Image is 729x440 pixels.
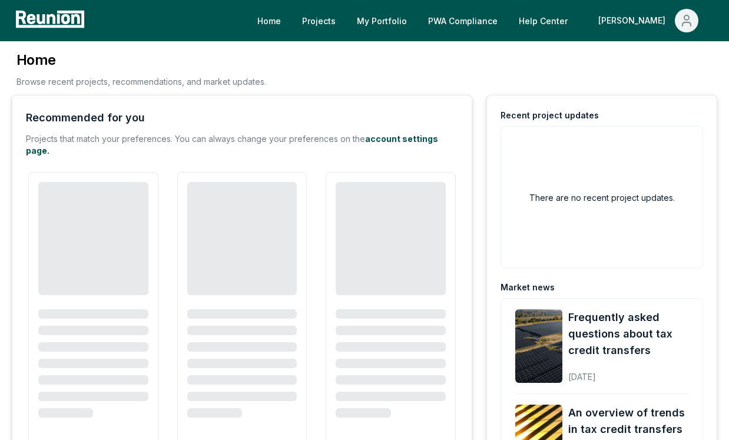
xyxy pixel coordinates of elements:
a: Projects [293,9,345,32]
p: Browse recent projects, recommendations, and market updates. [16,75,266,88]
button: [PERSON_NAME] [589,9,708,32]
a: My Portfolio [347,9,416,32]
a: Home [248,9,290,32]
div: Market news [501,282,555,293]
a: Frequently asked questions about tax credit transfers [568,309,688,359]
div: Recent project updates [501,110,599,121]
a: Help Center [509,9,577,32]
div: [PERSON_NAME] [598,9,670,32]
a: PWA Compliance [419,9,507,32]
h3: Home [16,51,266,70]
div: Recommended for you [26,110,145,126]
h2: There are no recent project updates. [529,191,675,204]
nav: Main [248,9,717,32]
div: [DATE] [568,362,688,383]
img: Frequently asked questions about tax credit transfers [515,309,562,383]
span: Projects that match your preferences. You can always change your preferences on the [26,134,365,144]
